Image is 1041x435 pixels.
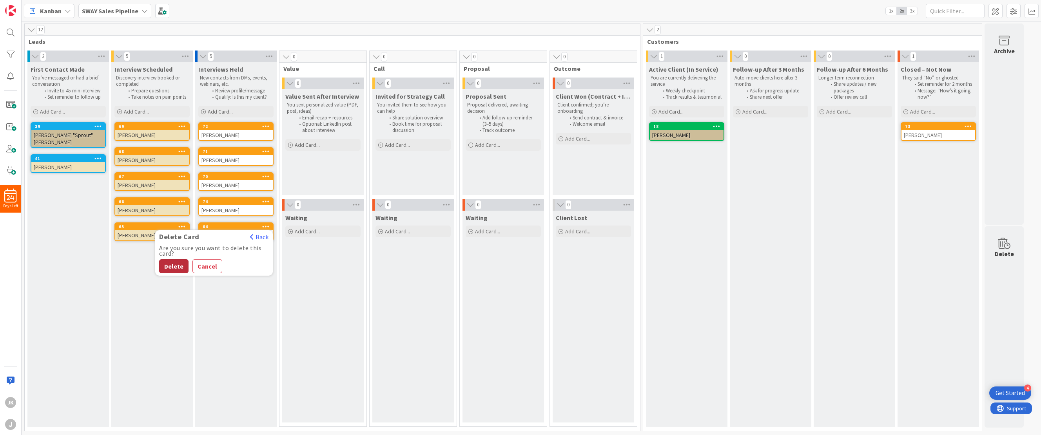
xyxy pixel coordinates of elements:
[742,94,807,100] li: Share next offer
[475,228,500,235] span: Add Card...
[996,389,1025,397] div: Get Started
[556,214,587,222] span: Client Lost
[826,108,851,115] span: Add Card...
[742,88,807,94] li: Ask for progress update
[198,197,274,216] a: 74[PERSON_NAME]
[31,130,105,147] div: [PERSON_NAME] "Sprout" [PERSON_NAME]
[7,195,15,200] span: 24
[886,7,896,15] span: 1x
[31,154,106,173] a: 41[PERSON_NAME]
[475,79,481,88] span: 0
[295,141,320,148] span: Add Card...
[159,259,189,273] button: Delete
[199,123,273,130] div: 72
[159,245,269,256] div: Are you sure you want to delete this card?
[826,81,891,94] li: Share updates / new packages
[203,199,273,204] div: 74
[199,223,273,230] div: 64Delete CardBackAre you sure you want to delete this card?DeleteCancel
[203,224,273,229] div: 64
[199,123,273,140] div: 72[PERSON_NAME]
[155,233,203,241] span: Delete Card
[208,94,272,100] li: Qualify: Is this my client?
[901,65,951,73] span: Closed – Not Now
[1024,384,1031,392] div: 4
[475,127,540,134] li: Track outcome
[208,88,272,94] li: Review profile/message
[203,174,273,179] div: 70
[653,124,724,129] div: 18
[115,148,189,155] div: 68
[200,75,272,88] p: New contacts from DMs, events, webinars, etc.
[283,65,357,72] span: Value
[35,156,105,161] div: 41
[285,92,359,100] span: Value Sent After Interview
[556,92,631,100] span: Client Won (Contract + Invoice)
[31,162,105,172] div: [PERSON_NAME]
[818,75,890,81] p: Longer-term reconnection
[295,200,301,209] span: 0
[32,75,104,88] p: You’ve messaged or had a brief conversation
[199,130,273,140] div: [PERSON_NAME]
[208,108,233,115] span: Add Card...
[651,75,723,88] p: You are currently delivering the service
[385,200,391,209] span: 0
[31,65,85,73] span: First Contact Made
[901,123,975,130] div: 73
[377,102,449,115] p: You invited them to see how you can help
[115,123,189,140] div: 69[PERSON_NAME]
[31,123,105,147] div: 39[PERSON_NAME] "Sprout" [PERSON_NAME]
[115,148,189,165] div: 68[PERSON_NAME]
[114,172,190,191] a: 67[PERSON_NAME]
[5,397,16,408] div: JK
[114,122,190,141] a: 69[PERSON_NAME]
[464,65,537,72] span: Proposal
[565,79,571,88] span: 0
[994,46,1015,56] div: Archive
[896,7,907,15] span: 2x
[115,123,189,130] div: 69
[475,115,540,128] li: Add follow-up reminder (3–5 days)
[115,198,189,215] div: 66[PERSON_NAME]
[203,124,273,129] div: 72
[905,124,975,129] div: 73
[385,115,450,121] li: Share solution overview
[295,121,359,134] li: Optional: LinkedIn post about interview
[385,228,410,235] span: Add Card...
[561,52,568,61] span: 0
[467,102,539,115] p: Proposal delivered, awaiting decision
[901,123,975,140] div: 73[PERSON_NAME]
[250,233,269,241] button: Back
[385,79,391,88] span: 0
[124,94,189,100] li: Take notes on pain points
[735,75,807,88] p: Auto-move clients here after 3 months
[565,228,590,235] span: Add Card...
[475,200,481,209] span: 0
[119,124,189,129] div: 69
[910,88,975,101] li: Message: “How’s it going now?”
[40,108,65,115] span: Add Card...
[910,52,916,61] span: 1
[198,172,274,191] a: 70[PERSON_NAME]
[650,130,724,140] div: [PERSON_NAME]
[116,75,188,88] p: Discovery interview booked or completed
[199,223,273,240] div: 64Delete CardBackAre you sure you want to delete this card?DeleteCancel[PERSON_NAME]
[565,135,590,142] span: Add Card...
[119,149,189,154] div: 68
[31,155,105,162] div: 41
[295,228,320,235] span: Add Card...
[124,88,189,94] li: Prepare questions
[375,92,445,100] span: Invited for Strategy Call
[742,52,749,61] span: 0
[742,108,767,115] span: Add Card...
[374,65,447,72] span: Call
[475,141,500,148] span: Add Card...
[658,108,684,115] span: Add Card...
[199,198,273,215] div: 74[PERSON_NAME]
[199,173,273,180] div: 70
[114,197,190,216] a: 66[PERSON_NAME]
[385,121,450,134] li: Book time for proposal discussion
[817,65,888,73] span: Follow-up After 6 Months
[565,200,571,209] span: 0
[650,123,724,140] div: 18[PERSON_NAME]
[989,386,1031,400] div: Open Get Started checklist, remaining modules: 4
